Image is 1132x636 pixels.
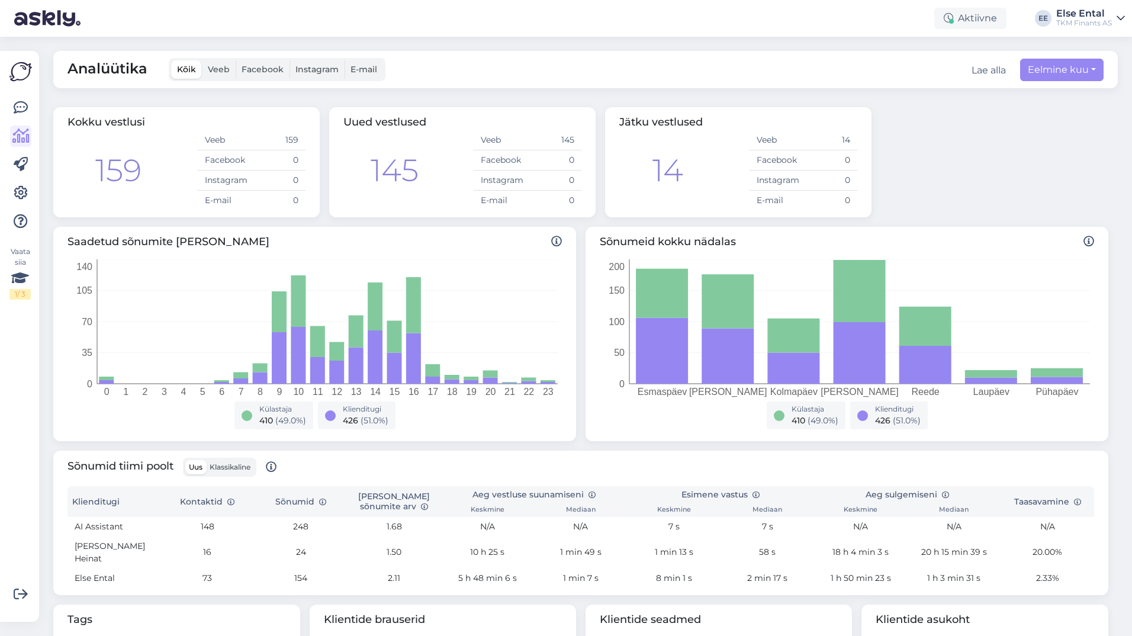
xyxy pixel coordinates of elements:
[242,64,284,75] span: Facebook
[259,404,306,415] div: Külastaja
[143,387,148,397] tspan: 2
[161,486,255,517] th: Kontaktid
[198,130,252,150] td: Veeb
[474,171,528,191] td: Instagram
[600,612,838,628] span: Klientide seadmed
[441,537,535,568] td: 10 h 25 s
[534,568,628,588] td: 1 min 7 s
[258,387,263,397] tspan: 8
[350,64,377,75] span: E-mail
[198,171,252,191] td: Instagram
[441,486,628,503] th: Aeg vestluse suunamiseni
[198,150,252,171] td: Facebook
[628,517,721,537] td: 7 s
[208,64,230,75] span: Veeb
[348,537,441,568] td: 1.50
[348,486,441,517] th: [PERSON_NAME] sõnumite arv
[219,387,224,397] tspan: 6
[254,517,348,537] td: 248
[67,537,161,568] td: [PERSON_NAME] Heinat
[293,387,304,397] tspan: 10
[189,462,202,471] span: Uus
[252,150,305,171] td: 0
[361,415,388,426] span: ( 51.0 %)
[177,64,196,75] span: Kõik
[534,517,628,537] td: N/A
[875,415,890,426] span: 426
[200,387,205,397] tspan: 5
[67,517,161,537] td: AI Assistant
[161,517,255,537] td: 148
[814,486,1001,503] th: Aeg sulgemiseni
[893,415,921,426] span: ( 51.0 %)
[750,191,803,211] td: E-mail
[528,171,581,191] td: 0
[1001,486,1094,517] th: Taasavamine
[82,348,92,358] tspan: 35
[198,191,252,211] td: E-mail
[348,568,441,588] td: 2.11
[504,387,515,397] tspan: 21
[252,171,305,191] td: 0
[427,387,438,397] tspan: 17
[87,379,92,389] tspan: 0
[441,568,535,588] td: 5 h 48 min 6 s
[474,150,528,171] td: Facebook
[908,568,1001,588] td: 1 h 3 min 31 s
[972,63,1006,78] button: Lae alla
[295,64,339,75] span: Instagram
[390,387,400,397] tspan: 15
[876,612,1094,628] span: Klientide asukoht
[76,262,92,272] tspan: 140
[239,387,244,397] tspan: 7
[528,130,581,150] td: 145
[485,387,496,397] tspan: 20
[628,503,721,517] th: Keskmine
[628,537,721,568] td: 1 min 13 s
[875,404,921,415] div: Klienditugi
[912,387,940,397] tspan: Reede
[9,60,32,83] img: Askly Logo
[324,612,562,628] span: Klientide brauserid
[609,262,625,272] tspan: 200
[614,348,625,358] tspan: 50
[600,234,1094,250] span: Sõnumeid kokku nädalas
[466,387,477,397] tspan: 19
[908,537,1001,568] td: 20 h 15 min 39 s
[259,415,273,426] span: 410
[934,8,1006,29] div: Aktiivne
[1056,18,1112,28] div: TKM Finants AS
[609,317,625,327] tspan: 100
[447,387,458,397] tspan: 18
[814,503,908,517] th: Keskmine
[277,387,282,397] tspan: 9
[770,387,818,397] tspan: Kolmapäev
[343,115,426,129] span: Uued vestlused
[162,387,167,397] tspan: 3
[792,404,838,415] div: Külastaja
[161,568,255,588] td: 73
[409,387,419,397] tspan: 16
[82,317,92,327] tspan: 70
[721,503,814,517] th: Mediaan
[750,150,803,171] td: Facebook
[351,387,362,397] tspan: 13
[638,387,687,397] tspan: Esmaspäev
[210,462,250,471] span: Klassikaline
[181,387,186,397] tspan: 4
[9,289,31,300] div: 1 / 3
[441,503,535,517] th: Keskmine
[1035,387,1078,397] tspan: Pühapäev
[67,234,562,250] span: Saadetud sõnumite [PERSON_NAME]
[543,387,554,397] tspan: 23
[803,171,857,191] td: 0
[313,387,323,397] tspan: 11
[973,387,1009,397] tspan: Laupäev
[332,387,342,397] tspan: 12
[1001,517,1094,537] td: N/A
[1056,9,1112,18] div: Else Ental
[628,486,814,503] th: Esimene vastus
[619,379,625,389] tspan: 0
[95,147,141,194] div: 159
